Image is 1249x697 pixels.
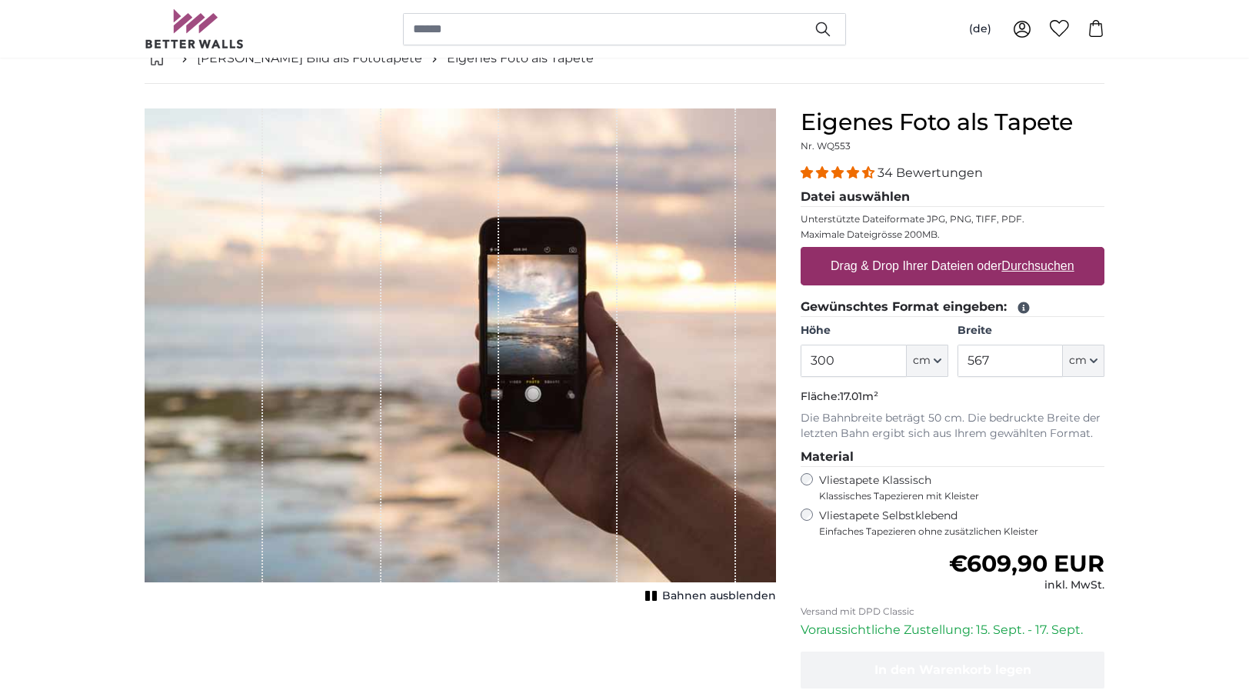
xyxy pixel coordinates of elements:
[662,589,776,604] span: Bahnen ausblenden
[801,621,1104,639] p: Voraussichtliche Zustellung: 15. Sept. - 17. Sept.
[913,353,931,369] span: cm
[801,188,1104,207] legend: Datei auswählen
[801,448,1104,467] legend: Material
[819,525,1104,538] span: Einfaches Tapezieren ohne zusätzlichen Kleister
[957,15,1004,43] button: (de)
[801,228,1104,241] p: Maximale Dateigrösse 200MB.
[641,585,776,607] button: Bahnen ausblenden
[197,49,422,68] a: [PERSON_NAME] Bild als Fototapete
[1002,259,1074,272] u: Durchsuchen
[819,509,1104,538] label: Vliestapete Selbstklebend
[801,165,878,180] span: 4.32 stars
[840,389,878,403] span: 17.01m²
[801,298,1104,317] legend: Gewünschtes Format eingeben:
[145,9,245,48] img: Betterwalls
[801,652,1104,689] button: In den Warenkorb legen
[949,578,1104,593] div: inkl. MwSt.
[145,34,1104,84] nav: breadcrumbs
[819,473,1091,502] label: Vliestapete Klassisch
[447,49,594,68] a: Eigenes Foto als Tapete
[1063,345,1104,377] button: cm
[819,490,1091,502] span: Klassisches Tapezieren mit Kleister
[907,345,948,377] button: cm
[801,213,1104,225] p: Unterstützte Dateiformate JPG, PNG, TIFF, PDF.
[958,323,1104,338] label: Breite
[874,662,1031,677] span: In den Warenkorb legen
[801,605,1104,618] p: Versand mit DPD Classic
[801,140,851,152] span: Nr. WQ553
[801,108,1104,136] h1: Eigenes Foto als Tapete
[145,108,776,607] div: 1 of 1
[878,165,983,180] span: 34 Bewertungen
[1069,353,1087,369] span: cm
[824,251,1081,282] label: Drag & Drop Ihrer Dateien oder
[801,389,1104,405] p: Fläche:
[949,549,1104,578] span: €609,90 EUR
[801,411,1104,442] p: Die Bahnbreite beträgt 50 cm. Die bedruckte Breite der letzten Bahn ergibt sich aus Ihrem gewählt...
[801,323,948,338] label: Höhe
